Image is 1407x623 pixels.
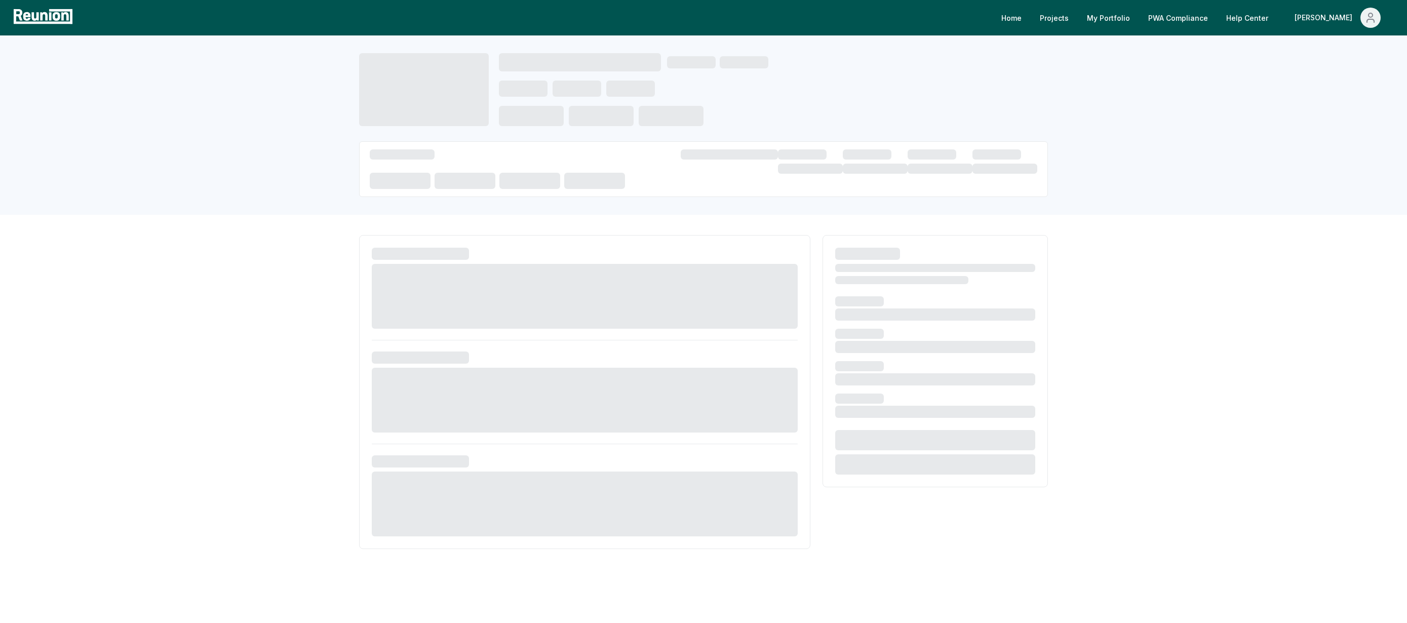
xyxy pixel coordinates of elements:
[1218,8,1276,28] a: Help Center
[993,8,1030,28] a: Home
[1079,8,1138,28] a: My Portfolio
[1140,8,1216,28] a: PWA Compliance
[993,8,1397,28] nav: Main
[1032,8,1077,28] a: Projects
[1286,8,1389,28] button: [PERSON_NAME]
[1295,8,1356,28] div: [PERSON_NAME]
